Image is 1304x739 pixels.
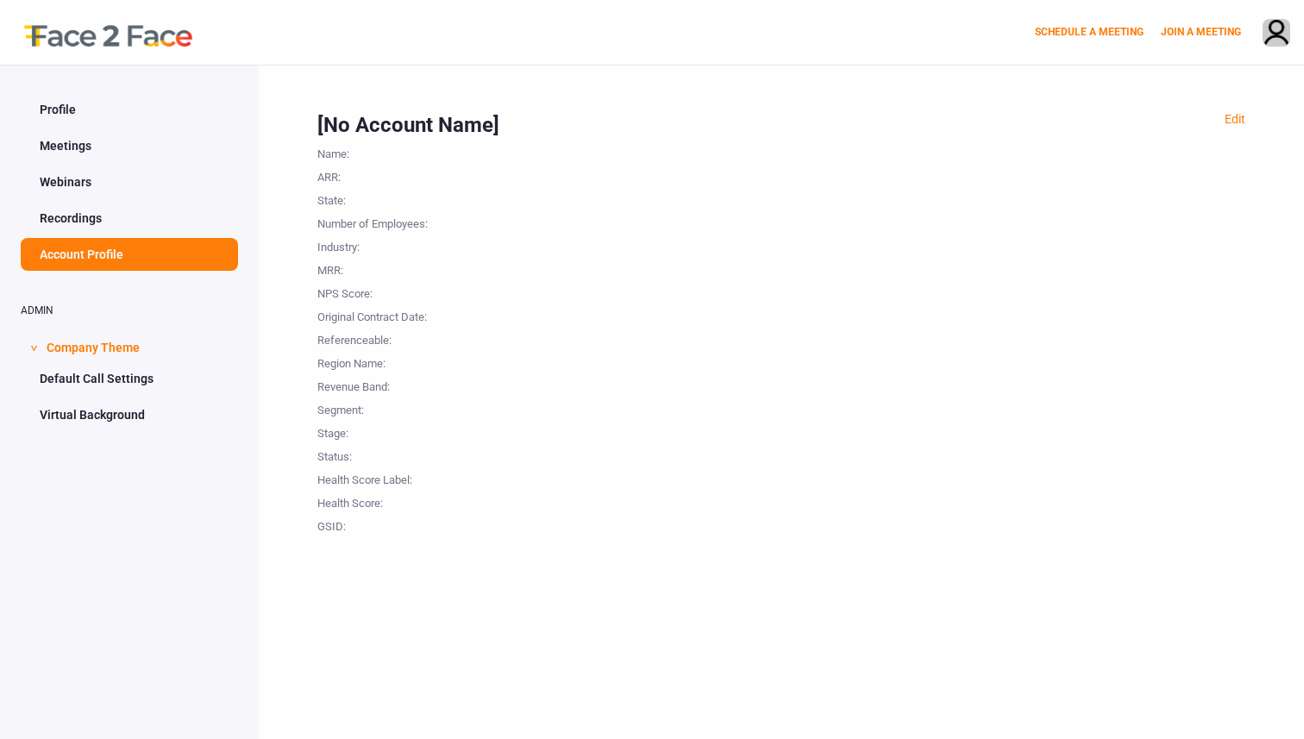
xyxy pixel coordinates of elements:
[317,512,490,535] div: GSID :
[317,233,490,256] div: Industry :
[21,93,238,126] a: Profile
[317,396,490,419] div: Segment :
[317,140,490,163] div: Name :
[317,326,490,349] div: Referenceable :
[21,202,238,235] a: Recordings
[1035,26,1144,38] a: SCHEDULE A MEETING
[1263,20,1289,48] img: avatar.710606db.png
[317,303,490,326] div: Original Contract Date :
[317,373,490,396] div: Revenue Band :
[21,305,238,316] h2: ADMIN
[21,362,238,395] a: Default Call Settings
[317,349,490,373] div: Region Name :
[317,419,490,442] div: Stage :
[47,329,140,362] span: Company Theme
[317,489,490,512] div: Health Score :
[21,398,238,431] a: Virtual Background
[25,345,42,351] span: >
[21,166,238,198] a: Webinars
[317,442,490,466] div: Status :
[317,163,490,186] div: ARR :
[21,238,238,271] a: Account Profile
[1161,26,1241,38] a: JOIN A MEETING
[1225,112,1245,126] a: Edit
[317,256,490,279] div: MRR :
[317,110,1245,140] div: [No Account Name]
[317,466,490,489] div: Health Score Label :
[317,279,490,303] div: NPS Score :
[21,129,238,162] a: Meetings
[317,186,490,210] div: State :
[317,210,490,233] div: Number of Employees :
